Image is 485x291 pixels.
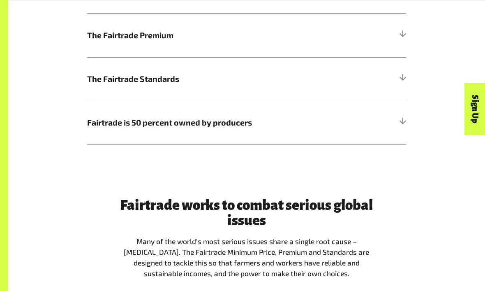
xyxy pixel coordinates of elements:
h3: Fairtrade works to combat serious global issues [120,198,373,228]
p: Many of the world’s most serious issues share a single root cause – [MEDICAL_DATA]. The Fairtrade... [120,236,373,279]
span: Fairtrade is 50 percent owned by producers [87,116,326,129]
span: The Fairtrade Standards [87,73,326,85]
span: The Fairtrade Premium [87,29,326,42]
